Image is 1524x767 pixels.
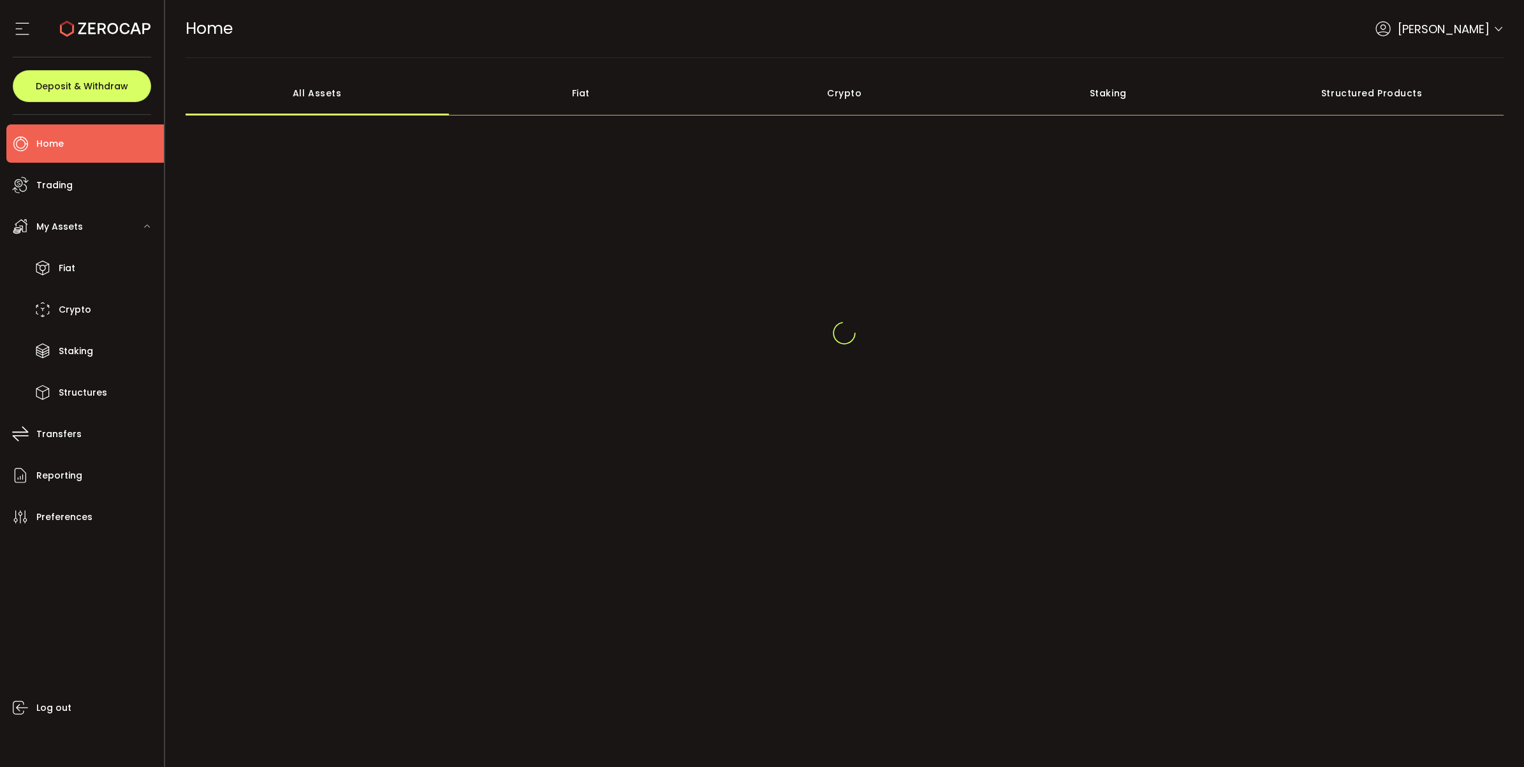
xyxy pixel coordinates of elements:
[59,383,107,402] span: Structures
[1398,20,1490,38] span: [PERSON_NAME]
[59,259,75,278] span: Fiat
[36,466,82,485] span: Reporting
[449,71,713,115] div: Fiat
[36,218,83,236] span: My Assets
[36,699,71,717] span: Log out
[976,71,1240,115] div: Staking
[13,70,151,102] button: Deposit & Withdraw
[59,342,93,361] span: Staking
[36,135,64,153] span: Home
[36,82,128,91] span: Deposit & Withdraw
[36,425,82,443] span: Transfers
[59,301,91,319] span: Crypto
[713,71,977,115] div: Crypto
[36,508,92,526] span: Preferences
[36,176,73,195] span: Trading
[1240,71,1504,115] div: Structured Products
[186,71,450,115] div: All Assets
[186,17,233,40] span: Home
